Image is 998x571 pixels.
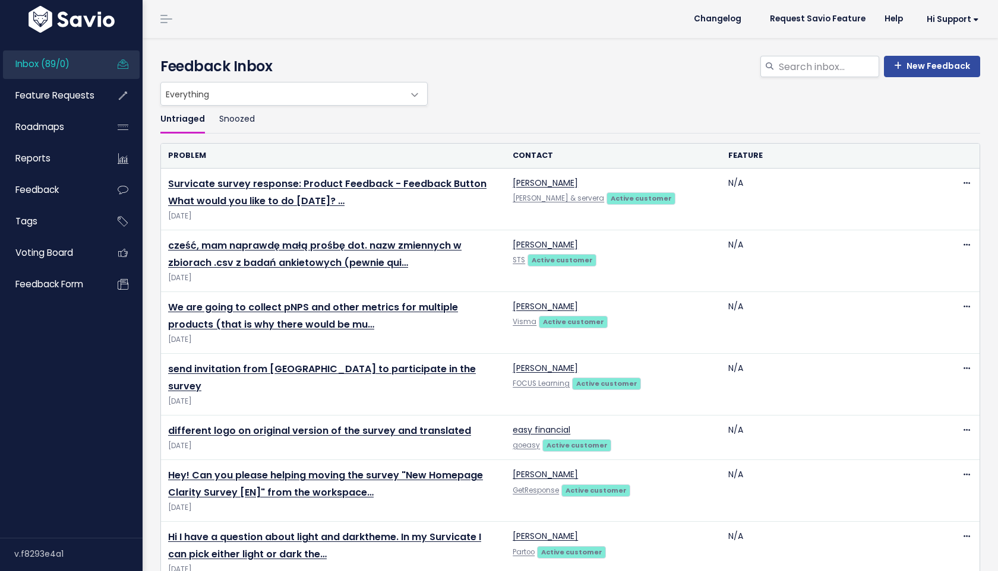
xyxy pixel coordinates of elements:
a: Feedback [3,176,99,204]
a: Untriaged [160,106,205,134]
a: Snoozed [219,106,255,134]
a: Reports [3,145,99,172]
strong: Active customer [532,255,593,265]
a: Active customer [572,377,641,389]
a: Active customer [528,253,596,265]
span: Reports [15,152,50,164]
a: [PERSON_NAME] [513,239,578,250]
td: N/A [721,292,937,354]
span: Feedback [15,183,59,196]
a: STS [513,255,525,265]
span: [DATE] [168,210,498,223]
span: [DATE] [168,440,498,452]
a: Roadmaps [3,113,99,141]
td: N/A [721,169,937,230]
span: Everything [160,82,428,106]
a: [PERSON_NAME] [513,468,578,480]
a: Feature Requests [3,82,99,109]
ul: Filter feature requests [160,106,980,134]
th: Feature [721,144,937,168]
a: Hey! Can you please helping moving the survey "New Homepage Clarity Survey [EN]" from the workspace… [168,468,483,499]
span: [DATE] [168,395,498,408]
div: v.f8293e4a1 [14,538,143,569]
a: Request Savio Feature [760,10,875,28]
a: Help [875,10,912,28]
a: [PERSON_NAME] & servera [513,193,604,203]
span: Hi Support [927,15,979,24]
a: [PERSON_NAME] [513,300,578,312]
span: Voting Board [15,246,73,259]
span: [DATE] [168,272,498,284]
span: [DATE] [168,334,498,346]
a: Inbox (89/0) [3,50,99,78]
th: Problem [161,144,506,168]
span: [DATE] [168,502,498,514]
a: Active customer [537,545,606,557]
a: Active customer [539,315,608,327]
a: Feedback form [3,271,99,298]
th: Contact [506,144,721,168]
a: Hi I have a question about light and darktheme. In my Survicate I can pick either light or dark the… [168,530,481,561]
input: Search inbox... [778,56,879,77]
td: N/A [721,354,937,415]
a: Voting Board [3,239,99,267]
a: cześć, mam naprawdę małą prośbę dot. nazw zmiennych w zbiorach .csv z badań ankietowych (pewnie qui… [168,239,462,269]
a: different logo on original version of the survey and translated [168,424,471,437]
a: send invitation from [GEOGRAPHIC_DATA] to participate in the survey [168,362,476,393]
strong: Active customer [611,193,672,203]
a: Hi Support [912,10,988,28]
span: Feedback form [15,278,83,290]
a: Partoo [513,547,535,557]
a: goeasy [513,440,540,450]
a: [PERSON_NAME] [513,177,578,189]
span: Everything [161,83,403,105]
strong: Active customer [547,440,608,450]
a: Survicate survey response: Product Feedback - Feedback Button What would you like to do [DATE]? … [168,177,487,208]
span: Tags [15,215,37,227]
strong: Active customer [566,486,627,495]
td: N/A [721,460,937,522]
span: Changelog [694,15,741,23]
a: Visma [513,317,536,326]
a: Active customer [561,484,630,496]
a: We are going to collect pNPS and other metrics for multiple products (that is why there would be mu… [168,300,458,331]
a: FOCUS Learning [513,379,570,388]
strong: Active customer [541,547,602,557]
strong: Active customer [576,379,637,388]
a: Active customer [607,192,675,204]
a: [PERSON_NAME] [513,362,578,374]
h4: Feedback Inbox [160,56,980,77]
span: Inbox (89/0) [15,58,70,70]
a: GetResponse [513,486,559,495]
td: N/A [721,415,937,460]
a: easy financial [513,424,570,436]
td: N/A [721,230,937,292]
img: logo-white.9d6f32f41409.svg [26,6,118,33]
a: Tags [3,208,99,235]
span: Roadmaps [15,120,64,133]
a: New Feedback [884,56,980,77]
a: Active customer [542,439,611,451]
a: [PERSON_NAME] [513,530,578,542]
strong: Active customer [543,317,604,326]
span: Feature Requests [15,89,94,101]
